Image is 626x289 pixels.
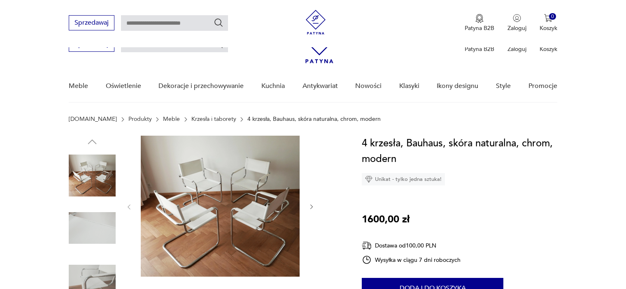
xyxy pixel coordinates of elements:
img: Ikona medalu [475,14,484,23]
a: Sprzedawaj [69,21,114,26]
h1: 4 krzesła, Bauhaus, skóra naturalna, chrom, modern [362,136,557,167]
a: Style [496,70,511,102]
button: Szukaj [214,18,223,28]
a: Meble [163,116,180,123]
a: Dekoracje i przechowywanie [158,70,244,102]
a: Ikona medaluPatyna B2B [465,14,494,32]
p: Zaloguj [507,24,526,32]
button: Sprzedawaj [69,15,114,30]
img: Zdjęcie produktu 4 krzesła, Bauhaus, skóra naturalna, chrom, modern [141,136,300,277]
a: [DOMAIN_NAME] [69,116,117,123]
p: Patyna B2B [465,24,494,32]
a: Krzesła i taborety [191,116,236,123]
img: Ikona dostawy [362,240,372,251]
p: 1600,00 zł [362,212,410,227]
a: Promocje [528,70,557,102]
img: Zdjęcie produktu 4 krzesła, Bauhaus, skóra naturalna, chrom, modern [69,205,116,252]
p: Patyna B2B [465,45,494,53]
p: Koszyk [540,45,557,53]
a: Oświetlenie [106,70,141,102]
img: Ikona diamentu [365,176,372,183]
div: 0 [549,13,556,20]
button: Patyna B2B [465,14,494,32]
div: Wysyłka w ciągu 7 dni roboczych [362,255,461,265]
a: Sprzedawaj [69,42,114,48]
button: 0Koszyk [540,14,557,32]
img: Ikonka użytkownika [513,14,521,22]
a: Meble [69,70,88,102]
a: Kuchnia [261,70,285,102]
a: Produkty [128,116,152,123]
a: Klasyki [399,70,419,102]
img: Zdjęcie produktu 4 krzesła, Bauhaus, skóra naturalna, chrom, modern [69,152,116,199]
img: Patyna - sklep z meblami i dekoracjami vintage [303,10,328,35]
div: Unikat - tylko jedna sztuka! [362,173,445,185]
p: Zaloguj [507,45,526,53]
a: Nowości [355,70,382,102]
button: Zaloguj [507,14,526,32]
p: Koszyk [540,24,557,32]
p: 4 krzesła, Bauhaus, skóra naturalna, chrom, modern [247,116,381,123]
a: Antykwariat [303,70,338,102]
img: Ikona koszyka [544,14,552,22]
a: Ikony designu [437,70,478,102]
div: Dostawa od 100,00 PLN [362,240,461,251]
